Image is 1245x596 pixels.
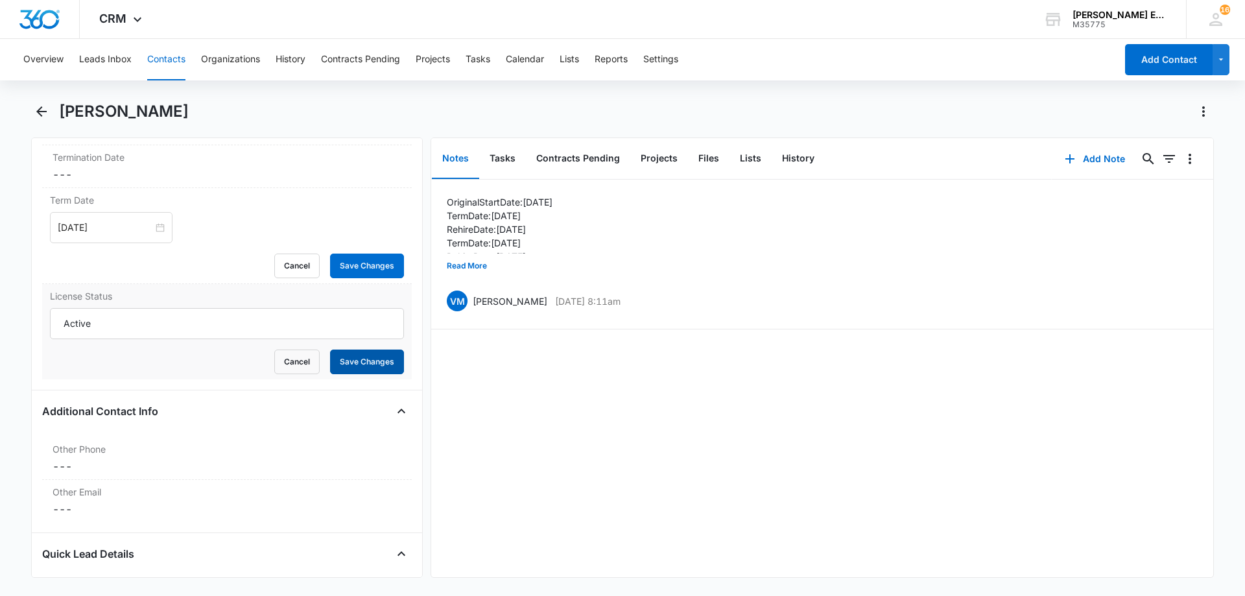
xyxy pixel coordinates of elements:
p: [DATE] 8:11am [555,294,621,308]
button: Search... [1138,149,1159,169]
button: Overflow Menu [1180,149,1200,169]
div: account id [1073,20,1167,29]
dd: --- [53,459,401,474]
dd: --- [53,501,401,517]
label: License Status [50,289,404,303]
button: Calendar [506,39,544,80]
button: Files [688,139,729,179]
button: Cancel [274,350,320,374]
button: Leads Inbox [79,39,132,80]
div: Other Phone--- [42,437,412,480]
h4: Additional Contact Info [42,403,158,419]
div: Termination Date--- [42,145,412,188]
h1: [PERSON_NAME] [59,102,189,121]
button: Organizations [201,39,260,80]
div: account name [1073,10,1167,20]
span: 16 [1220,5,1230,15]
span: VM [447,291,468,311]
button: Settings [643,39,678,80]
button: Projects [630,139,688,179]
h4: Quick Lead Details [42,546,134,562]
p: Original Start Date: [DATE] [447,195,552,209]
button: Close [391,401,412,422]
div: notifications count [1220,5,1230,15]
p: [PERSON_NAME] [473,294,547,308]
p: Term Date: [DATE] [447,236,552,250]
label: Other Phone [53,442,401,456]
button: Tasks [479,139,526,179]
dd: --- [53,167,401,182]
button: Tasks [466,39,490,80]
button: History [276,39,305,80]
p: Term Date: [DATE] [447,209,552,222]
button: Close [391,543,412,564]
button: Contracts Pending [321,39,400,80]
button: Save Changes [330,254,404,278]
button: Filters [1159,149,1180,169]
button: Lists [560,39,579,80]
button: Back [31,101,51,122]
button: Reports [595,39,628,80]
div: Other Email--- [42,480,412,522]
button: Notes [432,139,479,179]
span: CRM [99,12,126,25]
button: Cancel [274,254,320,278]
label: Other Email [53,485,401,499]
p: Rehire Date: [DATE] [447,222,552,236]
button: Overview [23,39,64,80]
p: Rehire Date: [DATE] [447,250,552,263]
input: License Status [50,308,404,339]
button: Actions [1193,101,1214,122]
button: Contracts Pending [526,139,630,179]
button: Contacts [147,39,185,80]
button: Add Note [1052,143,1138,174]
button: Lists [729,139,772,179]
button: History [772,139,825,179]
input: Oct 14, 2025 [58,221,153,235]
label: Termination Date [53,150,401,164]
button: Read More [447,254,487,278]
label: Term Date [50,193,404,207]
button: Add Contact [1125,44,1213,75]
button: Save Changes [330,350,404,374]
button: Projects [416,39,450,80]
